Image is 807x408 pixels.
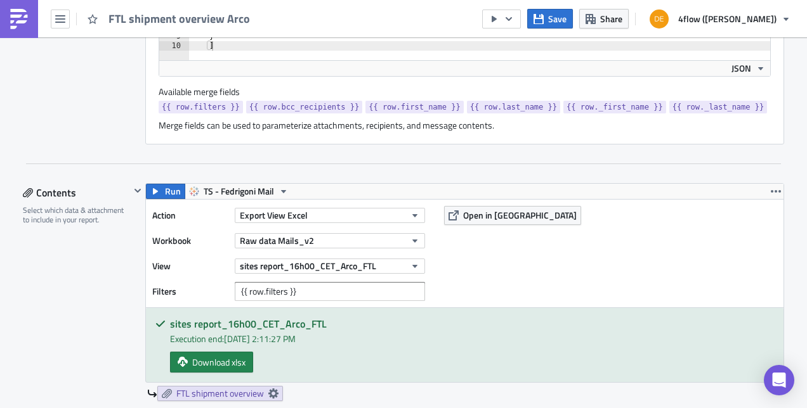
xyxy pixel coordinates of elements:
a: {{ row.last_name }} [467,101,560,113]
span: {{ row.first_name }} [369,101,461,113]
span: Save [548,12,567,25]
a: {{ row._last_name }} [669,101,768,113]
button: JSON [727,61,770,76]
span: Open in [GEOGRAPHIC_DATA] [463,208,577,222]
body: Rich Text Area. Press ALT-0 for help. [5,5,606,85]
span: Raw data Mails_v2 [240,234,314,247]
div: Open Intercom Messenger [764,365,794,395]
button: Export View Excel [235,208,425,223]
div: Execution end: [DATE] 2:11:27 PM [170,332,774,345]
h5: sites report_16h00_CET_Arco_FTL [170,319,774,329]
span: TS - Fedrigoni Mail [204,184,274,199]
span: {{ row.filters }} [162,101,240,113]
span: {{ row.bcc_recipients }} [249,101,359,113]
button: TS - Fedrigoni Mail [185,184,293,199]
a: {{ row._first_name }} [563,101,666,113]
span: FTL shipment overview Arco [108,11,251,26]
span: sites report_16h00_CET_Arco_FTL [240,259,376,272]
label: Workbook [152,231,228,250]
a: {{ row.filters }} [159,101,243,113]
input: Filter1=Value1&... [235,282,425,301]
a: Download xlsx [170,352,253,373]
div: Contents [23,183,130,202]
span: {{ row._last_name }} [672,101,764,113]
span: FTL shipment overview [176,388,264,399]
button: Run [146,184,185,199]
span: Run [165,184,181,199]
p: In allegato il riepilogo consolidato delle spedizioni FTL assegnate da Arco. [5,19,606,29]
button: Hide content [130,183,145,198]
img: PushMetrics [9,9,29,29]
label: Filters [152,282,228,301]
button: Open in [GEOGRAPHIC_DATA] [444,206,581,225]
span: Share [600,12,622,25]
span: Export View Excel [240,208,308,222]
p: Dear {{ row.first_name }} {{ row.last_name }}, [5,5,606,15]
img: Avatar [648,8,670,30]
span: {{ row._first_name }} [567,101,663,113]
a: FTL shipment overview [157,386,283,401]
div: 10 [159,41,189,51]
button: 4flow ([PERSON_NAME]) [642,5,797,33]
span: Download xlsx [192,355,246,369]
div: Merge fields can be used to parameterize attachments, recipients, and message contents. [159,120,771,131]
span: 4flow ([PERSON_NAME]) [678,12,777,25]
label: Action [152,206,228,225]
p: Per qualsiasi domanda o commento, si prega di contattare [EMAIL_ADDRESS][DOMAIN_NAME]. [5,47,606,57]
button: sites report_16h00_CET_Arco_FTL [235,258,425,274]
div: Select which data & attachment to include in your report. [23,205,130,225]
a: {{ row.first_name }} [365,101,464,113]
label: View [152,257,228,276]
button: Save [527,9,573,29]
button: Share [579,9,629,29]
span: JSON [732,61,751,75]
span: {{ row.last_name }} [470,101,557,113]
button: Raw data Mails_v2 [235,233,425,248]
label: Available merge fields [159,86,254,98]
a: {{ row.bcc_recipients }} [246,101,362,113]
